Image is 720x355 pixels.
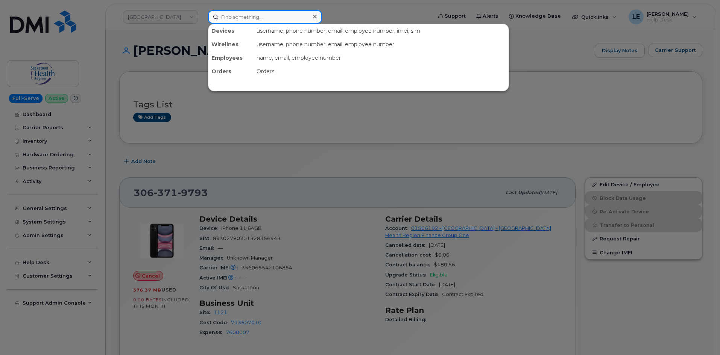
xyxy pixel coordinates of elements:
div: username, phone number, email, employee number [254,38,509,51]
div: username, phone number, email, employee number, imei, sim [254,24,509,38]
div: Orders [254,65,509,78]
div: Orders [208,65,254,78]
div: Employees [208,51,254,65]
div: Devices [208,24,254,38]
div: name, email, employee number [254,51,509,65]
div: Wirelines [208,38,254,51]
iframe: Messenger Launcher [687,322,714,349]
